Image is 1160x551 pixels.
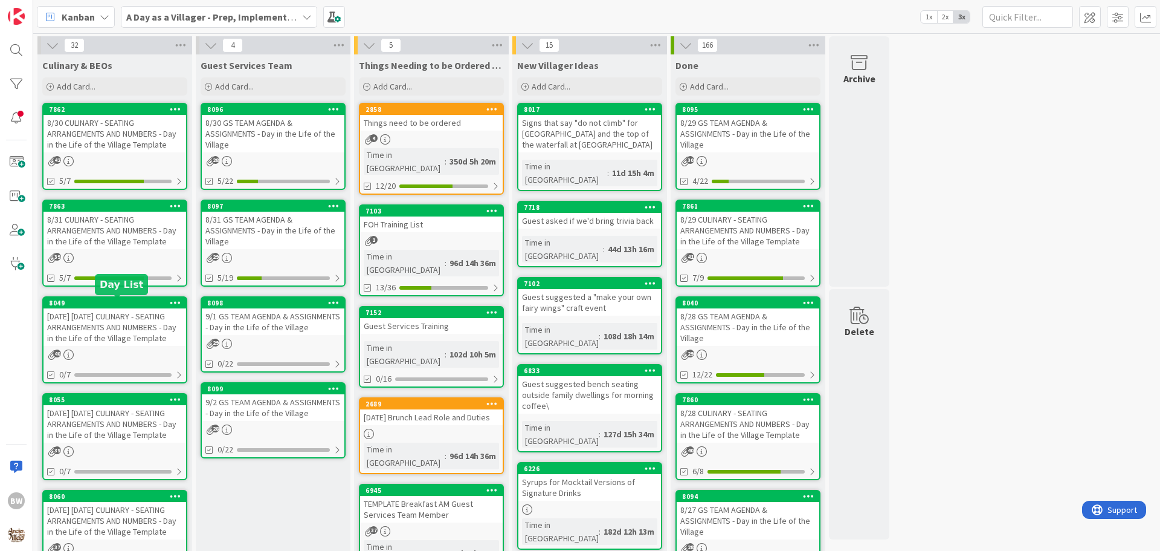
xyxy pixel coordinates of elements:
span: 37 [53,543,61,551]
span: 0/22 [217,443,233,456]
div: 8095 [682,105,819,114]
div: 7718 [524,203,661,212]
span: 5/19 [217,272,233,284]
span: : [599,330,601,343]
span: 5/7 [59,175,71,187]
h5: Day List [100,279,143,290]
span: 3x [953,11,970,23]
a: 78628/30 CULINARY - SEATING ARRANGEMENTS AND NUMBERS - Day in the Life of the Village Template5/7 [42,103,187,190]
span: Things Needing to be Ordered - PUT IN CARD, Don't make new card [359,59,504,71]
div: 6945TEMPLATE Breakfast AM Guest Services Team Member [360,485,503,523]
span: 1 [370,236,378,244]
div: [DATE] Brunch Lead Role and Duties [360,409,503,425]
span: Add Card... [373,81,412,92]
div: 6945 [360,485,503,496]
div: 8098 [207,299,344,307]
div: 2858 [366,105,503,114]
div: 78618/29 CULINARY - SEATING ARRANGEMENTS AND NUMBERS - Day in the Life of the Village Template [677,201,819,249]
div: Time in [GEOGRAPHIC_DATA] [522,518,599,545]
a: 2858Things need to be orderedTime in [GEOGRAPHIC_DATA]:350d 5h 20m12/20 [359,103,504,195]
span: 4/22 [692,175,708,187]
img: avatar [8,526,25,543]
div: 7860 [677,394,819,405]
div: 8055[DATE] [DATE] CULINARY - SEATING ARRANGEMENTS AND NUMBERS - Day in the Life of the Village Te... [43,394,186,443]
span: 0/7 [59,465,71,478]
span: 15 [539,38,559,53]
div: 7152 [366,308,503,317]
div: 7102Guest suggested a "make your own fairy wings" craft event [518,278,661,316]
span: 41 [686,253,694,261]
b: A Day as a Villager - Prep, Implement and Execute [126,11,342,23]
span: : [445,348,446,361]
div: 78608/28 CULINARY - SEATING ARRANGEMENTS AND NUMBERS - Day in the Life of the Village Template [677,394,819,443]
div: 2858 [360,104,503,115]
div: 8096 [207,105,344,114]
div: 182d 12h 13m [601,525,657,538]
span: 29 [211,339,219,347]
div: 7152 [360,307,503,318]
div: Time in [GEOGRAPHIC_DATA] [522,236,603,262]
div: FOH Training List [360,217,503,232]
span: : [445,155,446,168]
div: Time in [GEOGRAPHIC_DATA] [364,443,445,469]
div: Time in [GEOGRAPHIC_DATA] [522,421,599,448]
span: : [603,243,605,256]
div: 7103FOH Training List [360,206,503,232]
div: 8099 [207,385,344,393]
div: 350d 5h 20m [446,155,499,168]
div: 8060[DATE] [DATE] CULINARY - SEATING ARRANGEMENTS AND NUMBERS - Day in the Life of the Village Te... [43,491,186,540]
span: : [599,525,601,538]
a: 6226Syrups for Mocktail Versions of Signature DrinksTime in [GEOGRAPHIC_DATA]:182d 12h 13m [517,462,662,550]
div: 2858Things need to be ordered [360,104,503,131]
div: 6833 [518,365,661,376]
a: 7718Guest asked if we'd bring trivia backTime in [GEOGRAPHIC_DATA]:44d 13h 16m [517,201,662,267]
a: 80999/2 GS TEAM AGENDA & ASSIGNMENTS - Day in the Life of the Village0/22 [201,382,346,458]
div: 8049 [43,298,186,308]
div: Guest asked if we'd bring trivia back [518,213,661,229]
div: 6226 [524,465,661,473]
div: 8055 [49,396,186,404]
div: 9/1 GS TEAM AGENDA & ASSIGNMENTS - Day in the Life of the Village [202,308,344,335]
div: 8049[DATE] [DATE] CULINARY - SEATING ARRANGEMENTS AND NUMBERS - Day in the Life of the Village Te... [43,298,186,346]
span: 39 [53,253,61,261]
div: 8017Signs that say "do not climb" for [GEOGRAPHIC_DATA] and the top of the waterfall at [GEOGRAPH... [518,104,661,152]
span: Add Card... [57,81,95,92]
span: Kanban [62,10,95,24]
a: 80989/1 GS TEAM AGENDA & ASSIGNMENTS - Day in the Life of the Village0/22 [201,296,346,373]
div: 6833 [524,367,661,375]
div: Time in [GEOGRAPHIC_DATA] [364,341,445,368]
div: 8095 [677,104,819,115]
a: 80968/30 GS TEAM AGENDA & ASSIGNMENTS - Day in the Life of the Village5/22 [201,103,346,190]
span: 28 [211,425,219,432]
div: 8060 [43,491,186,502]
div: Time in [GEOGRAPHIC_DATA] [522,323,599,350]
span: 5 [381,38,401,53]
div: 9/2 GS TEAM AGENDA & ASSIGNMENTS - Day in the Life of the Village [202,394,344,421]
div: 80958/29 GS TEAM AGENDA & ASSIGNMENTS - Day in the Life of the Village [677,104,819,152]
span: Guest Services Team [201,59,292,71]
div: 6833Guest suggested bench seating outside family dwellings for morning coffee\ [518,365,661,414]
div: 7103 [366,207,503,215]
div: 8/30 GS TEAM AGENDA & ASSIGNMENTS - Day in the Life of the Village [202,115,344,152]
div: 7718 [518,202,661,213]
div: 80408/28 GS TEAM AGENDA & ASSIGNMENTS - Day in the Life of the Village [677,298,819,346]
img: Visit kanbanzone.com [8,8,25,25]
div: 8096 [202,104,344,115]
div: [DATE] [DATE] CULINARY - SEATING ARRANGEMENTS AND NUMBERS - Day in the Life of the Village Template [43,405,186,443]
span: 40 [686,446,694,454]
div: 8060 [49,492,186,501]
span: Add Card... [215,81,254,92]
div: Things need to be ordered [360,115,503,131]
span: 0/22 [217,357,233,370]
div: 7861 [682,202,819,210]
div: 8094 [677,491,819,502]
div: [DATE] [DATE] CULINARY - SEATING ARRANGEMENTS AND NUMBERS - Day in the Life of the Village Template [43,502,186,540]
span: 32 [64,38,85,53]
a: 7102Guest suggested a "make your own fairy wings" craft eventTime in [GEOGRAPHIC_DATA]:108d 18h 14m [517,277,662,354]
div: 7861 [677,201,819,212]
a: 7152Guest Services TrainingTime in [GEOGRAPHIC_DATA]:102d 10h 5m0/16 [359,306,504,388]
div: 96d 14h 36m [446,449,499,463]
span: Support [25,2,55,16]
span: Add Card... [532,81,570,92]
div: 96d 14h 36m [446,256,499,270]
